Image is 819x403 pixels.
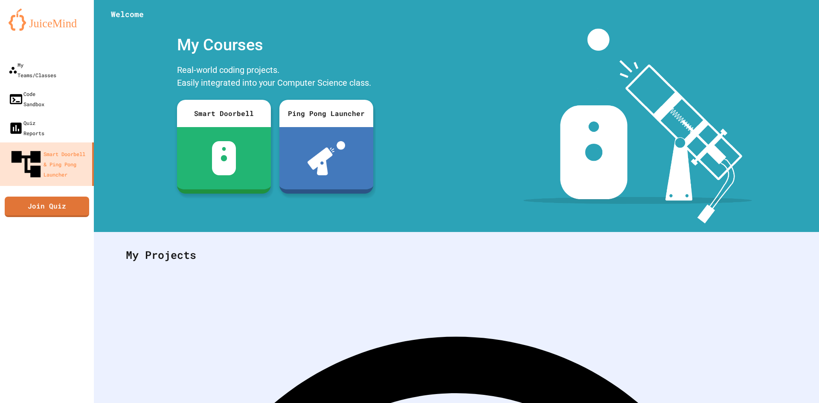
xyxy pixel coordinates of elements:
[279,100,373,127] div: Ping Pong Launcher
[9,89,44,109] div: Code Sandbox
[308,141,346,175] img: ppl-with-ball.png
[9,9,85,31] img: logo-orange.svg
[9,118,44,138] div: Quiz Reports
[177,100,271,127] div: Smart Doorbell
[9,147,89,182] div: Smart Doorbell & Ping Pong Launcher
[117,238,796,272] div: My Projects
[5,197,89,217] a: Join Quiz
[212,141,236,175] img: sdb-white.svg
[173,61,378,93] div: Real-world coding projects. Easily integrated into your Computer Science class.
[173,29,378,61] div: My Courses
[9,60,56,80] div: My Teams/Classes
[523,29,752,223] img: banner-image-my-projects.png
